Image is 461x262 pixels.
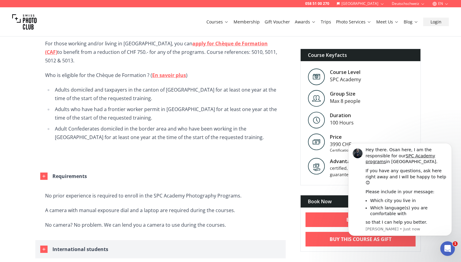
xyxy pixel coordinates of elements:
[453,241,458,246] span: 1
[52,245,108,253] div: International students
[301,195,420,208] div: Book Now
[308,158,325,175] img: Advantage
[53,124,286,141] li: Adult Confederates domiciled in the border area and who have been working in the [GEOGRAPHIC_DATA...
[204,18,231,26] button: Courses
[45,221,286,229] p: No camera? No problem. We can lend you a camera to use during the courses.
[330,112,354,119] div: Duration
[330,236,391,243] b: Buy This Course As Gift
[401,18,421,26] button: Blog
[330,97,360,105] div: Max 8 people
[35,167,286,185] button: Requirements
[45,191,286,200] p: No prior experience is required to enroll in the SPC Academy Photography Programs.
[423,18,449,26] button: Login
[306,232,416,246] a: Buy This Course As Gift
[330,68,361,76] div: Course Level
[404,19,418,25] a: Blog
[330,158,382,165] div: Advantage
[330,165,382,178] div: certified, money back guarantee
[12,10,37,34] img: Swiss photo club
[45,71,286,79] p: Who is eligible for the Chèque de Formation ? ( )
[376,19,399,25] a: Meet Us
[234,19,260,25] a: Membership
[334,18,374,26] button: Photo Services
[308,68,325,85] img: Level
[374,18,401,26] button: Meet Us
[308,90,325,107] img: Level
[336,19,371,25] a: Photo Services
[152,72,186,79] a: En savoir plus
[52,172,87,180] div: Requirements
[206,19,229,25] a: Courses
[330,119,354,126] div: 100 Hours
[440,241,455,256] iframe: Intercom live chat
[53,86,286,103] li: Adults domiciled and taxpayers in the canton of [GEOGRAPHIC_DATA] for at least one year at the ti...
[330,133,351,141] div: Price
[45,206,286,215] p: A camera with manual exposure dial and a laptop are required during the courses.
[306,212,416,227] a: BOOK NOW
[231,18,262,26] button: Membership
[330,76,361,83] div: SPC Academy
[321,19,331,25] a: Trips
[330,141,351,148] div: 3990 CHF
[53,105,286,122] li: Adults who have had a frontier worker permit in [GEOGRAPHIC_DATA] for at least one year at the ti...
[301,49,420,61] div: Course Keyfacts
[305,1,329,6] a: 058 51 00 270
[308,112,325,128] img: Level
[292,18,318,26] button: Awards
[330,90,360,97] div: Group Size
[339,141,461,259] iframe: Intercom notifications message
[308,133,325,150] img: Price
[295,19,316,25] a: Awards
[262,18,292,26] button: Gift Voucher
[318,18,334,26] button: Trips
[45,39,286,65] p: For those working and/or living in [GEOGRAPHIC_DATA], you can to benefit from a reduction of CHF ...
[265,19,290,25] a: Gift Voucher
[45,191,286,240] div: Requirements
[35,240,286,258] button: International students
[330,148,351,153] div: Certification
